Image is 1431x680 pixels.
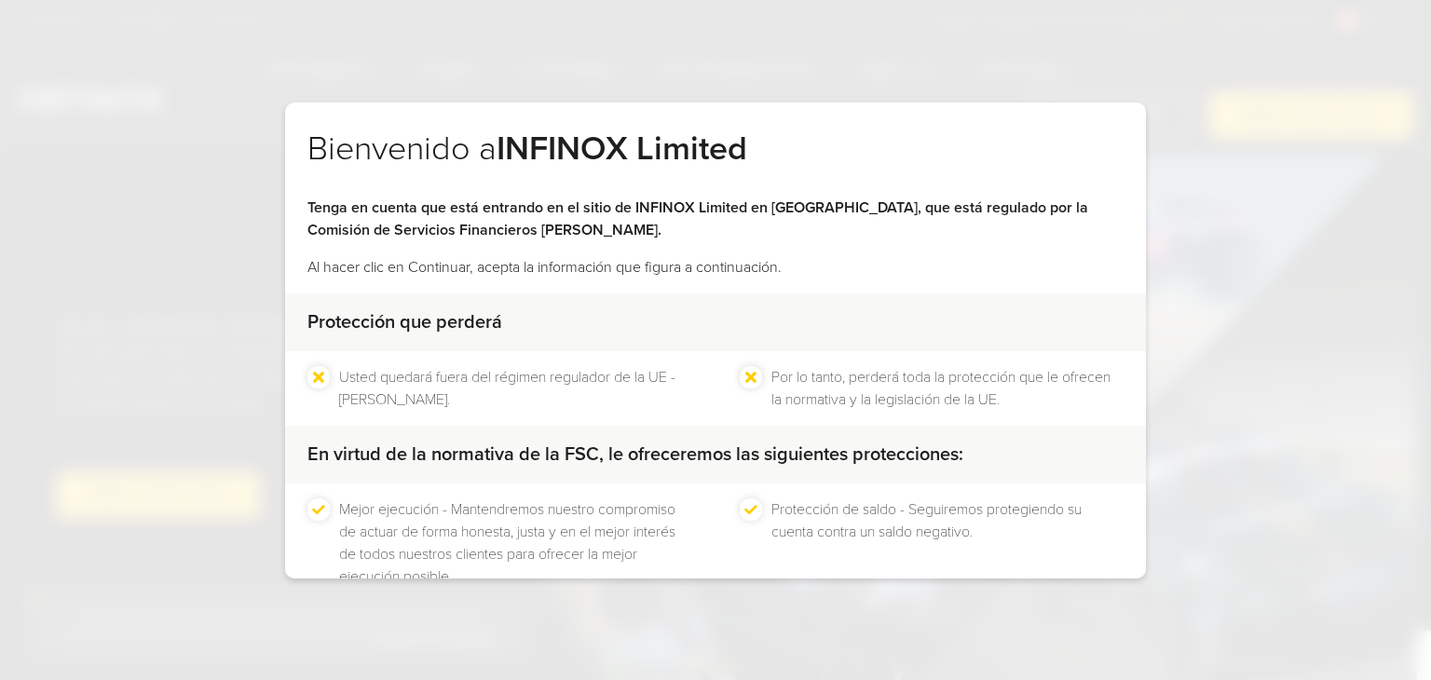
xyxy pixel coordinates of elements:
[339,498,691,588] li: Mejor ejecución - Mantendremos nuestro compromiso de actuar de forma honesta, justa y en el mejor...
[307,129,1124,197] h2: Bienvenido a
[307,256,1124,279] p: Al hacer clic en Continuar, acepta la información que figura a continuación.
[307,198,1088,239] strong: Tenga en cuenta que está entrando en el sitio de INFINOX Limited en [GEOGRAPHIC_DATA], que está r...
[497,129,747,169] strong: INFINOX Limited
[307,443,963,466] strong: En virtud de la normativa de la FSC, le ofreceremos las siguientes protecciones:
[771,366,1124,411] li: Por lo tanto, perderá toda la protección que le ofrecen la normativa y la legislación de la UE.
[307,311,502,333] strong: Protección que perderá
[771,498,1124,588] li: Protección de saldo - Seguiremos protegiendo su cuenta contra un saldo negativo.
[339,366,691,411] li: Usted quedará fuera del régimen regulador de la UE - [PERSON_NAME].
